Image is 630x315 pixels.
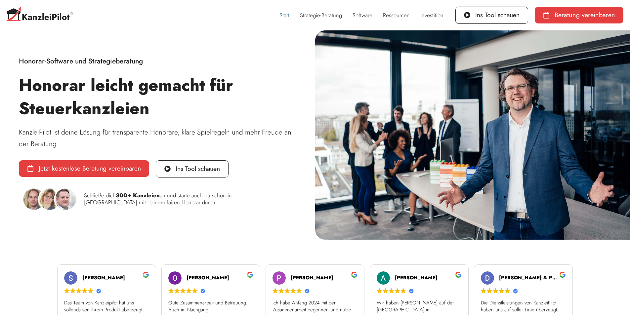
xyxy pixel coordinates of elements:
img: Google [481,288,486,294]
img: Andrea Wilhelm profile picture [377,271,390,285]
img: Google [290,288,296,294]
span: Ins Tool schauen [475,12,520,19]
img: Google [296,288,302,294]
img: Google [82,288,88,294]
img: Google [180,288,186,294]
img: Kanzleipilot-Logo-C [7,7,73,23]
img: Google [88,288,94,294]
img: Google [377,288,382,294]
b: 300+ [116,191,131,199]
a: Start [274,8,295,23]
span: Honorar-Software und Strategieberatung [19,56,143,66]
img: Google [395,288,400,294]
img: Google [64,288,70,294]
div: [PERSON_NAME] [187,274,253,281]
img: Google [487,288,492,294]
img: Google [76,288,82,294]
img: Google [168,288,174,294]
span: Jetzt kostenlose Beratung vereinbaren [39,165,141,172]
img: Pia Peschel profile picture [273,271,286,285]
img: Google [273,288,278,294]
img: Diekmann & Partner mbB Steuerberatungsgesellschaft profile picture [481,271,494,285]
img: Google [400,288,406,294]
div: [PERSON_NAME] [395,274,462,281]
img: Google [383,288,388,294]
img: Google [505,288,510,294]
img: Google [499,288,504,294]
p: Schließe dich an und starte auch du schon in [GEOGRAPHIC_DATA] mit deinem fairen Honorar durch. [84,192,245,206]
b: Kanzleien [133,191,160,199]
img: Google [493,288,498,294]
img: Google [70,288,76,294]
span: Beratung vereinbaren [555,12,615,19]
nav: Menü [274,8,449,23]
img: Google [278,288,284,294]
img: Google [174,288,180,294]
a: Jetzt kostenlose Beratung vereinbaren [19,160,149,177]
span: Ins Tool schauen [176,166,220,172]
p: KanzleiPilot ist deine Lösung für transparente Honorare, klare Spielregeln und mehr Freude an der... [19,127,296,149]
a: Ressourcen [378,8,415,23]
a: Beratung vereinbaren [535,7,623,23]
div: [PERSON_NAME] [291,274,357,281]
img: Google [389,288,394,294]
h1: Honorar leicht gemacht für Steuerkanzleien [19,74,296,120]
img: Google [186,288,192,294]
a: Ins Tool schauen [455,7,528,24]
a: Software [347,8,378,23]
a: Ins Tool schauen [156,160,229,177]
img: Google [192,288,198,294]
div: [PERSON_NAME] [82,274,149,281]
div: [PERSON_NAME] & Partner mbB Steuerberatungsgesellschaft [499,274,566,281]
img: Oliver Fuchs profile picture [168,271,182,285]
a: Investition [415,8,449,23]
img: Sven Kamchen profile picture [64,271,77,285]
a: Strategie-Beratung [295,8,347,23]
img: Google [284,288,290,294]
